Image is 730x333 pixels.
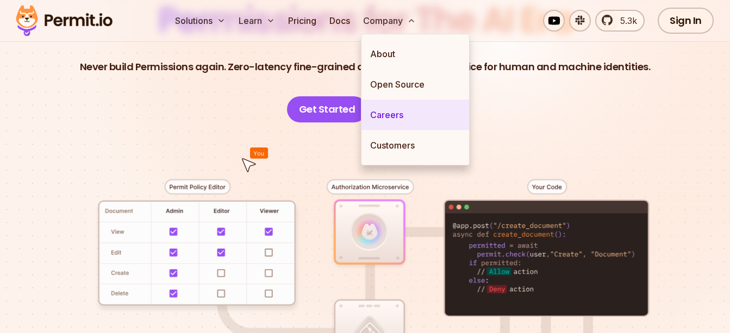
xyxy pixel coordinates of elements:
[325,10,354,32] a: Docs
[284,10,321,32] a: Pricing
[359,10,420,32] button: Company
[234,10,279,32] button: Learn
[614,14,637,27] span: 5.3k
[11,2,117,39] img: Permit logo
[171,10,230,32] button: Solutions
[361,130,469,161] a: Customers
[361,39,469,69] a: About
[287,96,367,122] a: Get Started
[595,10,645,32] a: 5.3k
[361,69,469,100] a: Open Source
[80,59,651,75] p: Never build Permissions again. Zero-latency fine-grained authorization as a service for human and...
[361,100,469,130] a: Careers
[658,8,714,34] a: Sign In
